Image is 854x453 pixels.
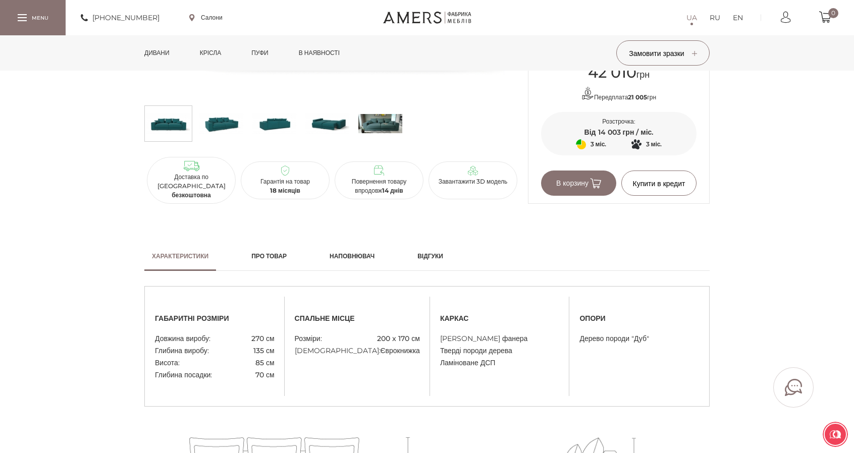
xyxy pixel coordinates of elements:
[189,13,223,22] a: Салони
[291,35,347,71] a: в наявності
[433,177,513,186] p: Завантажити 3D модель
[629,49,697,58] span: Замовити зразки
[305,108,349,139] img: Прямий диван БРУНО s-3
[155,312,275,325] span: габаритні розміри
[151,173,232,200] p: Доставка по [GEOGRAPHIC_DATA]
[192,35,229,71] a: Крісла
[244,242,294,271] a: Про товар
[410,242,451,271] a: Відгуки
[81,12,159,24] a: [PHONE_NUMBER]
[295,312,420,325] span: спальне місце
[710,12,720,24] a: RU
[255,369,275,381] span: 70 см
[440,312,560,325] span: каркас
[339,177,419,195] p: Повернення товару впродовж
[541,87,697,102] p: Передплата грн
[295,345,381,357] span: [DEMOGRAPHIC_DATA]:
[733,12,743,24] a: EN
[541,171,616,196] button: В корзину
[828,8,838,18] span: 0
[155,345,209,357] span: Глибина виробу:
[646,138,662,150] span: 3 міс.
[588,63,636,82] span: 42 010
[253,345,275,357] span: 135 см
[255,357,275,369] span: 85 см
[270,187,300,194] b: 18 місяців
[382,187,403,194] b: 14 днів
[155,357,180,369] span: Висота:
[322,242,382,271] a: Наповнювач
[598,128,621,137] span: 14 003
[144,242,216,271] a: Характеристики
[440,332,527,345] span: [PERSON_NAME] фанера
[623,128,654,137] span: грн / міс.
[251,332,275,345] span: 270 см
[579,312,699,325] span: опори
[417,252,443,261] h2: Відгуки
[199,108,243,139] img: Прямий диван БРУНО s-1
[330,252,375,261] h2: Наповнювач
[245,177,326,195] p: Гарантія на товар
[591,138,607,150] span: 3 міс.
[588,69,650,80] span: грн
[440,357,495,369] span: Ламіноване ДСП
[628,93,647,101] b: 21 005
[155,332,210,345] span: Довжина виробу:
[632,179,685,188] span: Купити в кредит
[172,191,211,199] b: безкоштовна
[541,117,697,126] p: Розстрочка:
[146,108,190,139] img: Прямий диван БРУНО s-0
[137,35,177,71] a: Дивани
[251,252,287,261] h2: Про товар
[584,128,596,137] span: Від
[686,12,697,24] a: UA
[440,345,512,357] span: Тверді породи дерева
[358,108,402,139] img: s_
[252,108,296,139] img: Прямий диван БРУНО s-2
[556,179,601,188] span: В корзину
[621,171,697,196] button: Купити в кредит
[295,332,322,345] span: Розміри:
[381,345,420,357] span: Єврокнижка
[616,40,710,66] button: Замовити зразки
[377,332,420,345] span: 200 x 170 см
[579,332,649,345] span: Дерево породи "Дуб"
[155,369,212,381] span: Глибина посадки:
[152,252,208,261] h2: Характеристики
[244,35,276,71] a: Пуфи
